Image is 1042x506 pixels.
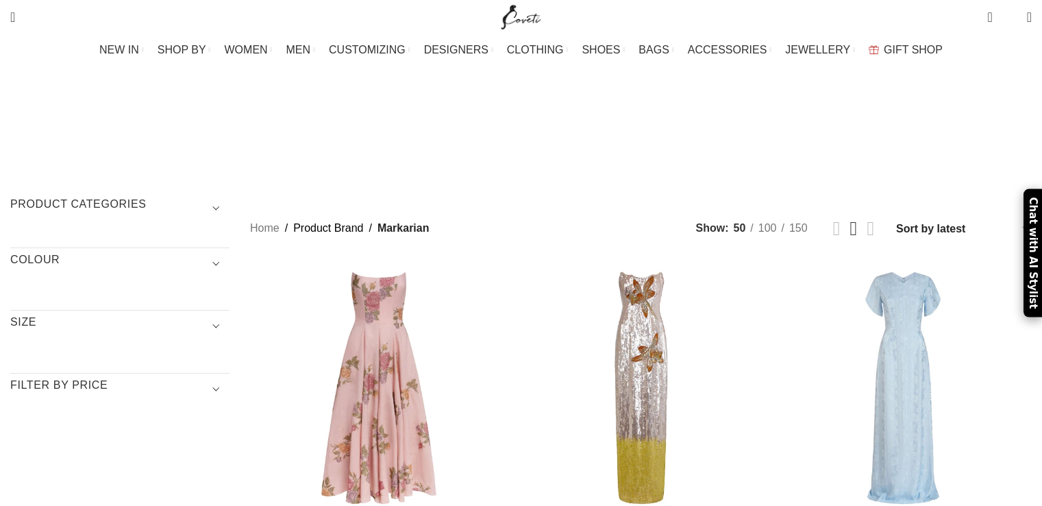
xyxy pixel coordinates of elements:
[498,10,544,22] a: Site logo
[980,3,999,31] a: 0
[99,43,139,56] span: NEW IN
[1006,14,1016,24] span: 0
[638,43,669,56] span: BAGS
[99,36,144,64] a: NEW IN
[507,36,569,64] a: CLOTHING
[638,36,673,64] a: BAGS
[3,3,22,31] a: Search
[286,43,311,56] span: MEN
[507,43,564,56] span: CLOTHING
[424,43,488,56] span: DESIGNERS
[989,7,999,17] span: 0
[158,36,211,64] a: SHOP BY
[1003,3,1017,31] div: My Wishlist
[884,43,943,56] span: GIFT SHOP
[869,36,943,64] a: GIFT SHOP
[158,43,206,56] span: SHOP BY
[785,36,855,64] a: JEWELLERY
[225,36,273,64] a: WOMEN
[10,197,230,220] h3: Product categories
[225,43,268,56] span: WOMEN
[869,45,879,54] img: GiftBag
[3,36,1039,64] div: Main navigation
[286,36,315,64] a: MEN
[582,36,625,64] a: SHOES
[329,43,406,56] span: CUSTOMIZING
[688,43,767,56] span: ACCESSORIES
[785,43,850,56] span: JEWELLERY
[688,36,772,64] a: ACCESSORIES
[582,43,620,56] span: SHOES
[329,36,410,64] a: CUSTOMIZING
[424,36,493,64] a: DESIGNERS
[10,315,230,338] h3: SIZE
[10,252,230,276] h3: COLOUR
[10,378,230,401] h3: Filter by price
